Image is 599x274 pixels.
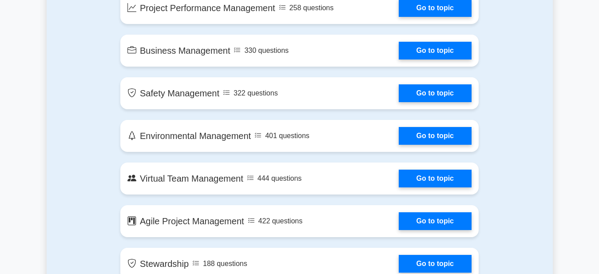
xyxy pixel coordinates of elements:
[399,42,472,60] a: Go to topic
[399,212,472,230] a: Go to topic
[399,84,472,102] a: Go to topic
[399,127,472,145] a: Go to topic
[399,170,472,187] a: Go to topic
[399,255,472,273] a: Go to topic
